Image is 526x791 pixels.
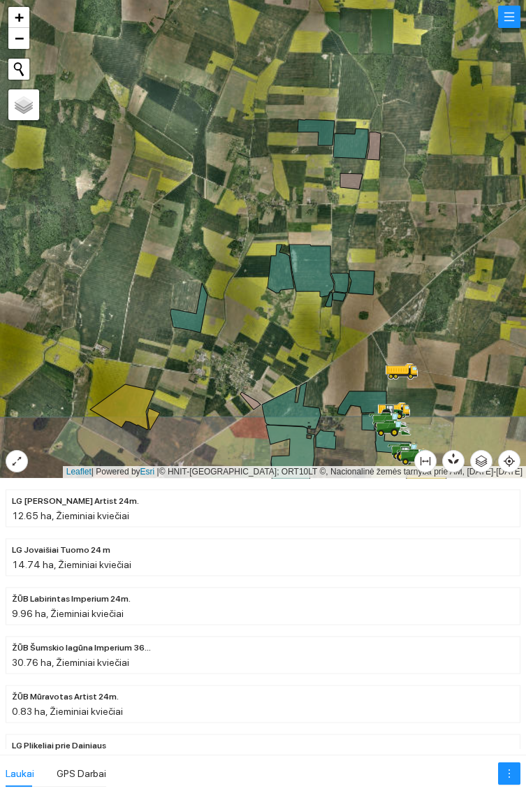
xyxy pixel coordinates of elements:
span: + [15,8,24,26]
span: 14.74 ha, Žieminiai kviečiai [12,559,131,570]
span: LG Jono Artist 24m. [12,495,139,508]
span: LG Plikeliai prie Dainiaus [12,739,106,753]
button: column-width [414,450,437,472]
div: Laukai [6,766,34,781]
span: LG Jovaišiai Tuomo 24 m [12,544,110,557]
button: menu [498,6,520,28]
span: column-width [415,456,436,467]
span: aim [499,456,520,467]
span: − [15,29,24,47]
a: Leaflet [66,467,92,477]
span: ŽŪB Šumskio lagūna Imperium 36m. [12,641,152,655]
a: Zoom out [8,28,29,49]
span: 9.96 ha, Žieminiai kviečiai [12,608,124,619]
span: 12.65 ha, Žieminiai kviečiai [12,510,129,521]
button: expand-alt [6,450,28,472]
button: Initiate a new search [8,59,29,80]
a: Esri [140,467,155,477]
span: expand-alt [6,456,27,467]
button: more [498,762,520,785]
span: | [157,467,159,477]
div: GPS Darbai [57,766,106,781]
span: more [499,768,520,779]
div: | Powered by © HNIT-[GEOGRAPHIC_DATA]; ORT10LT ©, Nacionalinė žemės tarnyba prie AM, [DATE]-[DATE] [63,466,526,478]
a: Layers [8,89,39,120]
span: 30.76 ha, Žieminiai kviečiai [12,657,129,668]
span: ŽŪB Labirintas Imperium 24m. [12,593,131,606]
a: Zoom in [8,7,29,28]
span: ŽŪB Mūravotas Artist 24m. [12,690,119,704]
button: aim [498,450,520,472]
span: 0.83 ha, Žieminiai kviečiai [12,706,123,717]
